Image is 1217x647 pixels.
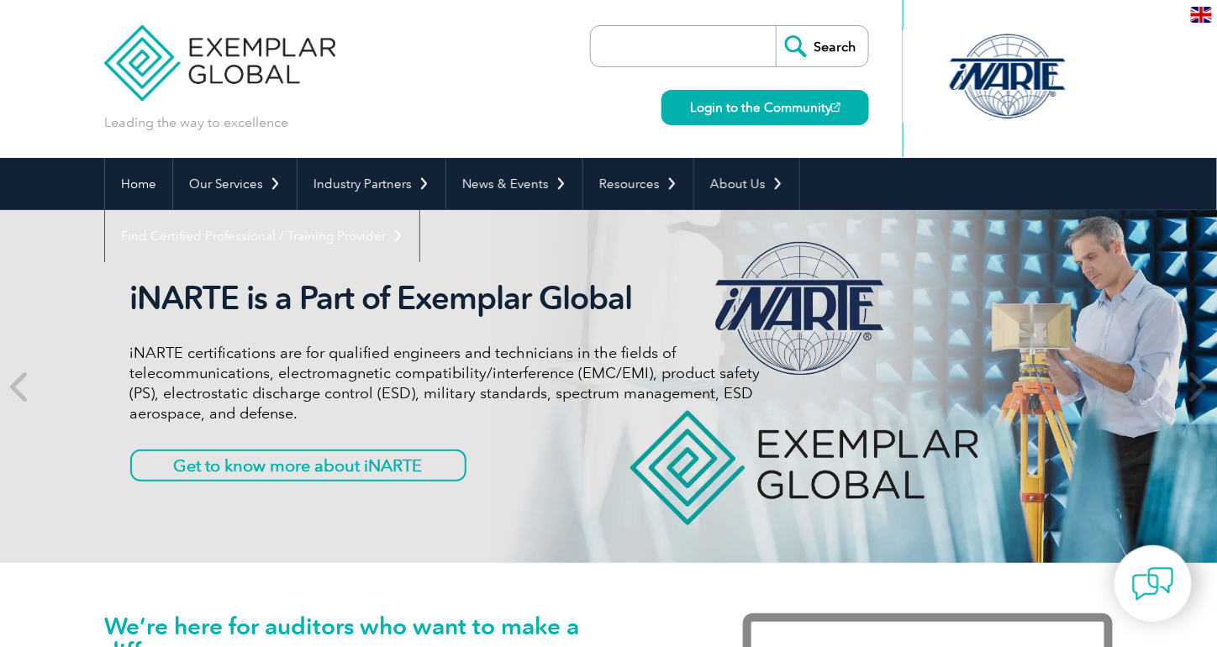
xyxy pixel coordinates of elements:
[130,279,761,318] h2: iNARTE is a Part of Exemplar Global
[1191,7,1212,23] img: en
[1132,563,1174,605] img: contact-chat.png
[694,158,799,210] a: About Us
[130,450,466,481] a: Get to know more about iNARTE
[105,210,419,262] a: Find Certified Professional / Training Provider
[661,90,869,125] a: Login to the Community
[446,158,582,210] a: News & Events
[298,158,445,210] a: Industry Partners
[130,343,761,423] p: iNARTE certifications are for qualified engineers and technicians in the fields of telecommunicat...
[173,158,297,210] a: Our Services
[104,113,288,132] p: Leading the way to excellence
[583,158,693,210] a: Resources
[831,103,840,112] img: open_square.png
[776,26,868,66] input: Search
[105,158,172,210] a: Home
